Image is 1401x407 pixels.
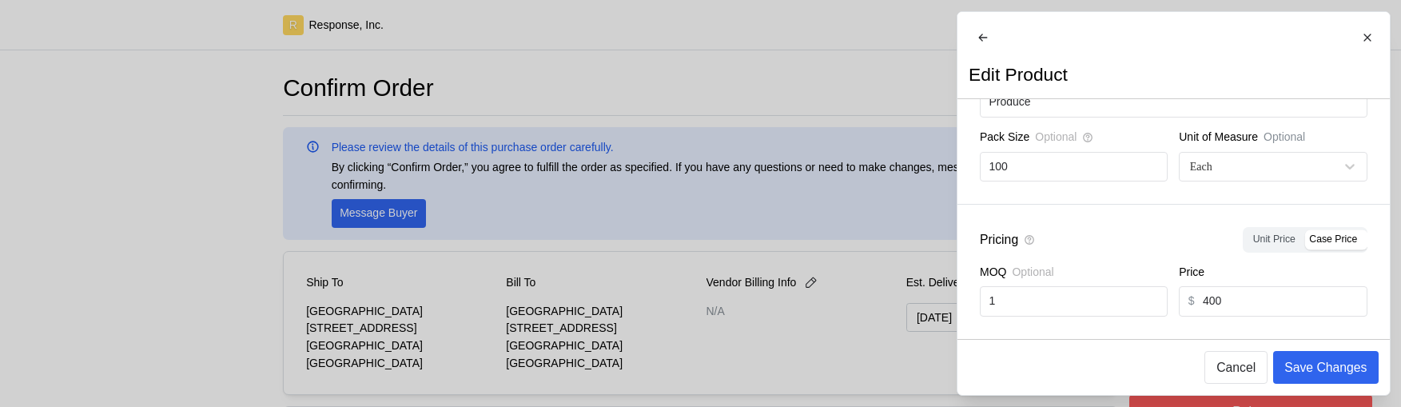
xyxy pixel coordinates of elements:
[1204,351,1268,384] button: Cancel
[1179,129,1258,146] p: Unit of Measure
[1203,287,1358,316] input: Enter Price
[1309,233,1357,245] span: Case Price
[1252,233,1295,245] span: Unit Price
[1264,129,1305,146] p: Optional
[1273,351,1378,384] button: Save Changes
[989,287,1158,316] input: Enter MOQ
[980,264,1168,287] div: MOQ
[980,229,1018,249] p: Pricing
[989,153,1158,182] input: Enter Pack Size
[1188,293,1194,310] p: $
[989,88,1358,117] input: Enter product category
[1035,129,1077,146] span: Optional
[969,62,1068,87] h2: Edit Product
[1216,357,1256,377] p: Cancel
[1284,357,1367,377] p: Save Changes
[980,129,1168,152] div: Pack Size
[1179,264,1367,287] div: Price
[1012,264,1053,281] span: Optional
